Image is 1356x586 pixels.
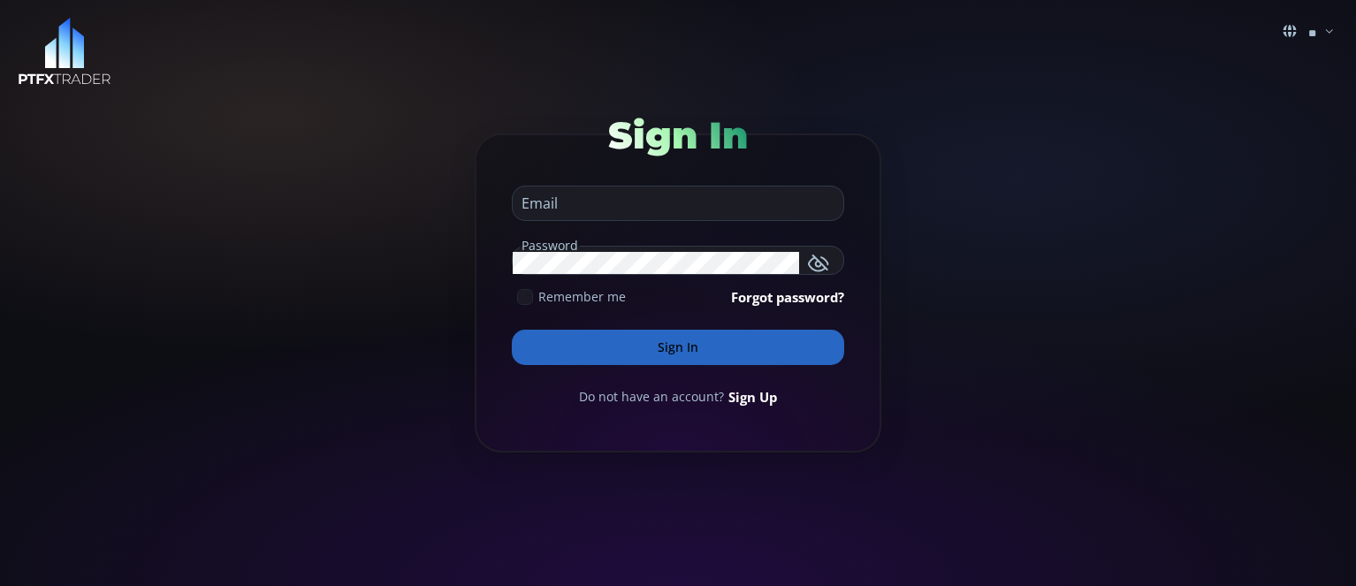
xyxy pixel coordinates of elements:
[512,387,844,407] div: Do not have an account?
[18,18,111,86] img: LOGO
[608,112,748,158] span: Sign In
[728,387,777,407] a: Sign Up
[538,287,626,306] span: Remember me
[512,330,844,365] button: Sign In
[731,287,844,307] a: Forgot password?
